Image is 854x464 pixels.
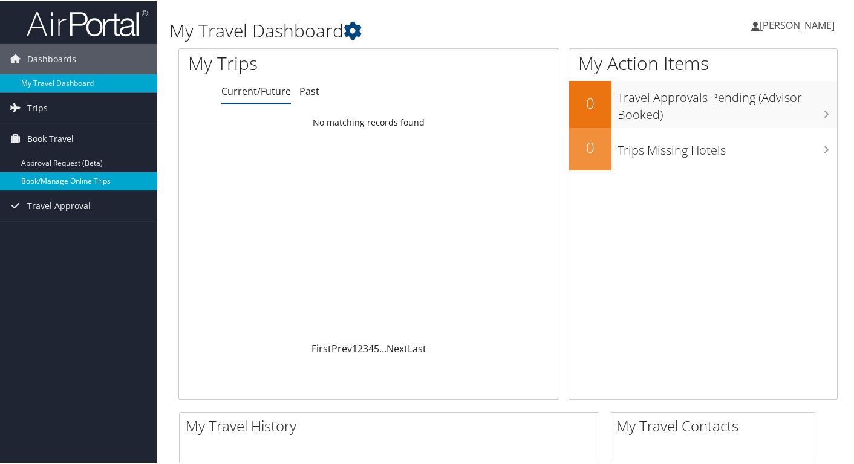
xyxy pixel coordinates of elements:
[368,341,374,354] a: 4
[569,127,837,169] a: 0Trips Missing Hotels
[374,341,379,354] a: 5
[186,414,599,435] h2: My Travel History
[569,50,837,75] h1: My Action Items
[27,92,48,122] span: Trips
[27,123,74,153] span: Book Travel
[221,83,291,97] a: Current/Future
[616,414,815,435] h2: My Travel Contacts
[569,92,611,112] h2: 0
[751,6,847,42] a: [PERSON_NAME]
[569,80,837,126] a: 0Travel Approvals Pending (Advisor Booked)
[569,136,611,156] h2: 0
[363,341,368,354] a: 3
[386,341,408,354] a: Next
[299,83,319,97] a: Past
[618,82,837,122] h3: Travel Approvals Pending (Advisor Booked)
[379,341,386,354] span: …
[760,18,835,31] span: [PERSON_NAME]
[357,341,363,354] a: 2
[408,341,426,354] a: Last
[179,111,559,132] td: No matching records found
[27,43,76,73] span: Dashboards
[188,50,391,75] h1: My Trips
[352,341,357,354] a: 1
[618,135,837,158] h3: Trips Missing Hotels
[27,190,91,220] span: Travel Approval
[311,341,331,354] a: First
[331,341,352,354] a: Prev
[27,8,148,36] img: airportal-logo.png
[169,17,621,42] h1: My Travel Dashboard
